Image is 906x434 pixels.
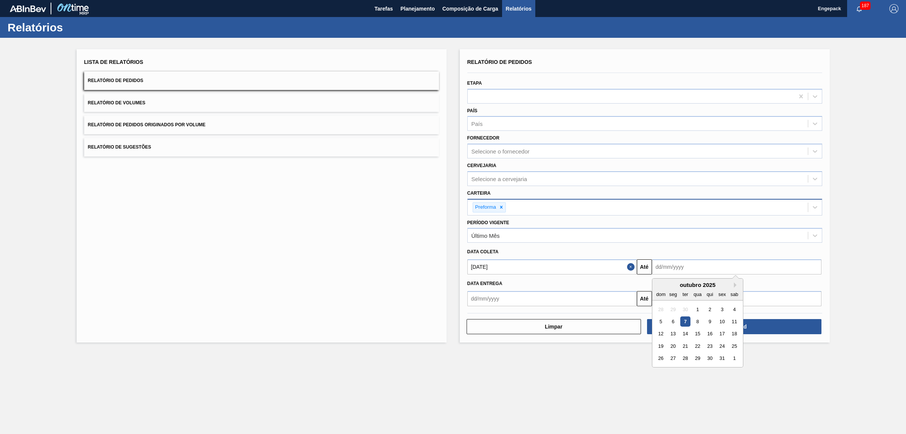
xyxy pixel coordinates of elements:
[656,289,666,299] div: dom
[729,289,739,299] div: sab
[88,100,145,105] span: Relatório de Volumes
[889,4,898,13] img: Logout
[656,353,666,364] div: Choose domingo, 26 de outubro de 2025
[656,316,666,327] div: Choose domingo, 5 de outubro de 2025
[467,319,641,334] button: Limpar
[467,249,499,254] span: Data coleta
[668,304,678,315] div: Not available segunda-feira, 29 de setembro de 2025
[84,116,439,134] button: Relatório de Pedidos Originados por Volume
[680,329,690,339] div: Choose terça-feira, 14 de outubro de 2025
[467,220,509,225] label: Período Vigente
[467,259,637,274] input: dd/mm/yyyy
[467,81,482,86] label: Etapa
[655,303,740,364] div: month 2025-10
[652,282,743,288] div: outubro 2025
[471,148,530,155] div: Selecione o fornecedor
[680,289,690,299] div: ter
[734,282,739,288] button: Next Month
[860,2,871,10] span: 187
[704,289,715,299] div: qui
[10,5,46,12] img: TNhmsLtSVTkK8tSr43FrP2fwEKptu5GPRR3wAAAABJRU5ErkJggg==
[442,4,498,13] span: Composição de Carga
[680,353,690,364] div: Choose terça-feira, 28 de outubro de 2025
[467,59,532,65] span: Relatório de Pedidos
[88,122,206,127] span: Relatório de Pedidos Originados por Volume
[692,341,703,351] div: Choose quarta-feira, 22 de outubro de 2025
[729,329,739,339] div: Choose sábado, 18 de outubro de 2025
[668,316,678,327] div: Choose segunda-feira, 6 de outubro de 2025
[8,23,142,32] h1: Relatórios
[627,259,637,274] button: Close
[637,291,652,306] button: Até
[717,341,727,351] div: Choose sexta-feira, 24 de outubro de 2025
[471,232,500,239] div: Último Mês
[668,329,678,339] div: Choose segunda-feira, 13 de outubro de 2025
[729,304,739,315] div: Choose sábado, 4 de outubro de 2025
[729,316,739,327] div: Choose sábado, 11 de outubro de 2025
[467,163,496,168] label: Cervejaria
[647,319,821,334] button: Download
[467,135,499,141] label: Fornecedor
[680,341,690,351] div: Choose terça-feira, 21 de outubro de 2025
[84,59,143,65] span: Lista de Relatórios
[717,304,727,315] div: Choose sexta-feira, 3 de outubro de 2025
[637,259,652,274] button: Até
[692,304,703,315] div: Choose quarta-feira, 1 de outubro de 2025
[717,316,727,327] div: Choose sexta-feira, 10 de outubro de 2025
[471,121,483,127] div: País
[717,289,727,299] div: sex
[668,289,678,299] div: seg
[717,329,727,339] div: Choose sexta-feira, 17 de outubro de 2025
[668,341,678,351] div: Choose segunda-feira, 20 de outubro de 2025
[704,304,715,315] div: Choose quinta-feira, 2 de outubro de 2025
[704,316,715,327] div: Choose quinta-feira, 9 de outubro de 2025
[717,353,727,364] div: Choose sexta-feira, 31 de outubro de 2025
[704,329,715,339] div: Choose quinta-feira, 16 de outubro de 2025
[729,353,739,364] div: Choose sábado, 1 de novembro de 2025
[680,316,690,327] div: Choose terça-feira, 7 de outubro de 2025
[847,3,871,14] button: Notificações
[473,203,498,212] div: Preforma
[692,329,703,339] div: Choose quarta-feira, 15 de outubro de 2025
[692,316,703,327] div: Choose quarta-feira, 8 de outubro de 2025
[88,144,151,150] span: Relatório de Sugestões
[692,289,703,299] div: qua
[656,341,666,351] div: Choose domingo, 19 de outubro de 2025
[467,108,478,113] label: País
[692,353,703,364] div: Choose quarta-feira, 29 de outubro de 2025
[668,353,678,364] div: Choose segunda-feira, 27 de outubro de 2025
[680,304,690,315] div: Not available terça-feira, 30 de setembro de 2025
[656,304,666,315] div: Not available domingo, 28 de setembro de 2025
[467,291,637,306] input: dd/mm/yyyy
[84,94,439,112] button: Relatório de Volumes
[506,4,532,13] span: Relatórios
[471,175,527,182] div: Selecione a cervejaria
[467,281,502,286] span: Data Entrega
[729,341,739,351] div: Choose sábado, 25 de outubro de 2025
[704,353,715,364] div: Choose quinta-feira, 30 de outubro de 2025
[84,138,439,157] button: Relatório de Sugestões
[467,191,491,196] label: Carteira
[88,78,143,83] span: Relatório de Pedidos
[652,259,821,274] input: dd/mm/yyyy
[84,71,439,90] button: Relatório de Pedidos
[704,341,715,351] div: Choose quinta-feira, 23 de outubro de 2025
[656,329,666,339] div: Choose domingo, 12 de outubro de 2025
[401,4,435,13] span: Planejamento
[374,4,393,13] span: Tarefas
